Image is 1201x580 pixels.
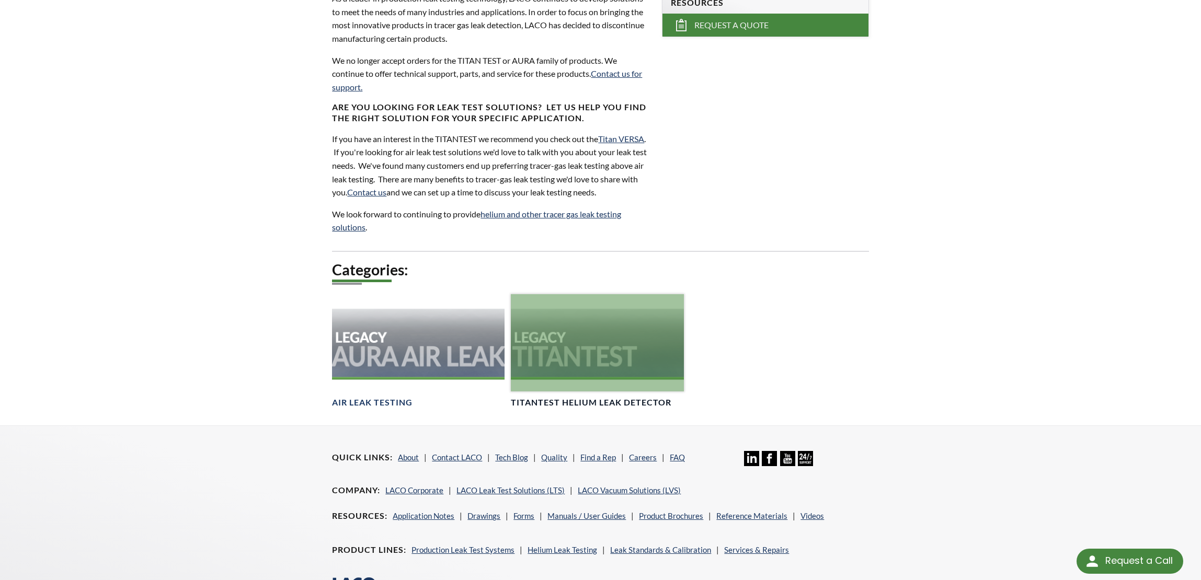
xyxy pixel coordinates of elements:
[332,132,649,199] p: If you have an interest in the TITANTEST we recommend you check out the . If you're looking for a...
[332,260,868,280] h2: Categories:
[528,545,597,554] a: Helium Leak Testing
[495,453,528,462] a: Tech Blog
[456,485,565,495] a: LACO Leak Test Solutions (LTS)
[332,511,387,521] h4: Resources
[639,511,703,520] a: Product Brochures
[332,452,393,463] h4: Quick Links
[432,453,482,462] a: Contact LACO
[513,511,534,520] a: Forms
[800,511,824,520] a: Videos
[332,544,406,555] h4: Product Lines
[347,187,386,197] a: Contact us
[332,485,380,496] h4: Company
[332,207,649,234] p: We look forward to continuing to provide .
[332,294,505,408] a: Legacy Aura Air Leak headerAir Leak Testing
[393,511,454,520] a: Application Notes
[716,511,787,520] a: Reference Materials
[662,14,868,37] a: Request a Quote
[332,68,642,92] a: Contact us for support.
[1084,553,1101,570] img: round button
[541,453,567,462] a: Quality
[511,294,683,408] a: Legacy TITANTEST headerTITANTEST Helium Leak Detector
[670,453,685,462] a: FAQ
[798,458,813,468] a: 24/7 Support
[629,453,657,462] a: Careers
[1105,549,1173,573] div: Request a Call
[332,54,649,94] p: We no longer accept orders for the TITAN TEST or AURA family of products. We continue to offer te...
[385,485,443,495] a: LACO Corporate
[1077,549,1183,574] div: Request a Call
[580,453,616,462] a: Find a Rep
[467,511,500,520] a: Drawings
[332,102,649,124] h4: Are you looking for leak test solutions? Let us help you find the right solution for your specifi...
[332,397,413,408] h4: Air Leak Testing
[578,485,681,495] a: LACO Vacuum Solutions (LVS)
[694,20,769,31] span: Request a Quote
[398,453,419,462] a: About
[610,545,711,554] a: Leak Standards & Calibration
[798,451,813,466] img: 24/7 Support Icon
[411,545,514,554] a: Production Leak Test Systems
[598,134,644,144] a: Titan VERSA
[724,545,789,554] a: Services & Repairs
[547,511,626,520] a: Manuals / User Guides
[511,397,671,408] h4: TITANTEST Helium Leak Detector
